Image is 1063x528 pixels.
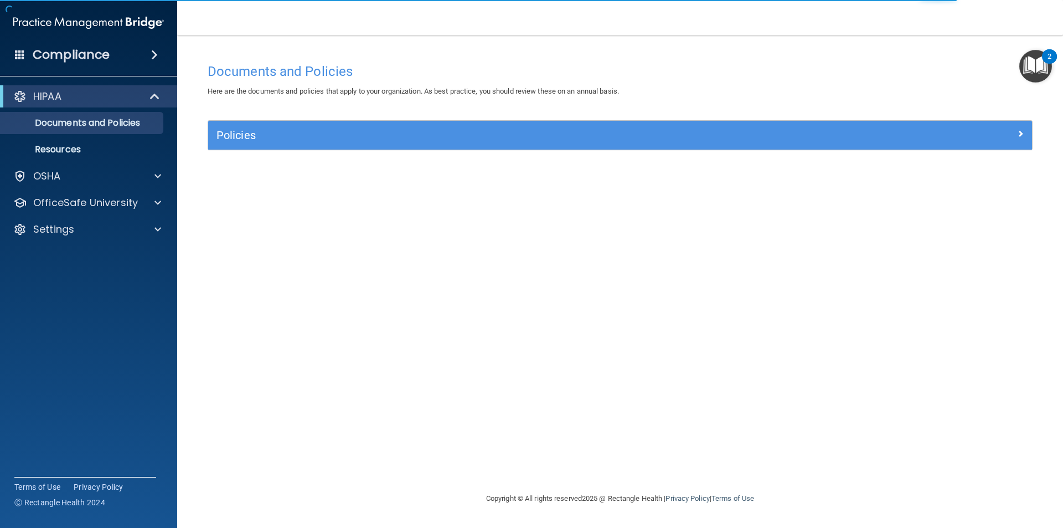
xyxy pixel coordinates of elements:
button: Open Resource Center, 2 new notifications [1019,50,1052,83]
a: Privacy Policy [665,494,709,503]
span: Ⓒ Rectangle Health 2024 [14,497,105,508]
a: OSHA [13,170,161,183]
a: Privacy Policy [74,481,123,493]
img: PMB logo [13,12,164,34]
h4: Documents and Policies [208,64,1033,79]
h5: Policies [216,129,818,141]
p: HIPAA [33,90,61,103]
iframe: Drift Widget Chat Controller [871,449,1050,494]
a: HIPAA [13,90,161,103]
span: Here are the documents and policies that apply to your organization. As best practice, you should... [208,87,619,95]
a: Terms of Use [711,494,754,503]
a: Terms of Use [14,481,60,493]
h4: Compliance [33,47,110,63]
div: 2 [1047,57,1051,71]
p: OSHA [33,170,61,183]
a: OfficeSafe University [13,196,161,209]
p: OfficeSafe University [33,196,138,209]
div: Copyright © All rights reserved 2025 @ Rectangle Health | | [418,481,822,516]
p: Settings [33,223,74,236]
a: Settings [13,223,161,236]
p: Resources [7,144,158,155]
a: Policies [216,126,1024,144]
p: Documents and Policies [7,117,158,129]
